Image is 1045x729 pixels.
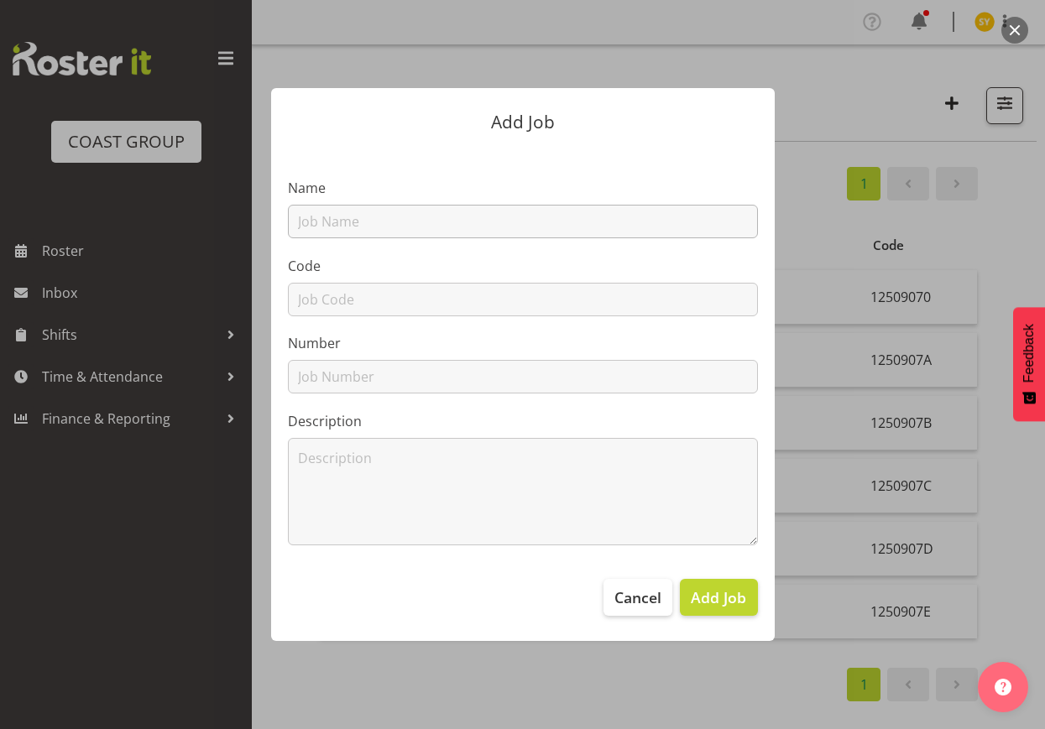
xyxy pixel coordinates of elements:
[680,579,757,616] button: Add Job
[288,333,758,353] label: Number
[614,586,661,608] span: Cancel
[288,113,758,131] p: Add Job
[288,205,758,238] input: Job Name
[288,256,758,276] label: Code
[603,579,672,616] button: Cancel
[288,411,758,431] label: Description
[288,283,758,316] input: Job Code
[288,178,758,198] label: Name
[995,679,1011,695] img: help-xxl-2.png
[288,360,758,393] input: Job Number
[691,586,746,608] span: Add Job
[1013,307,1045,421] button: Feedback - Show survey
[1021,324,1037,383] span: Feedback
